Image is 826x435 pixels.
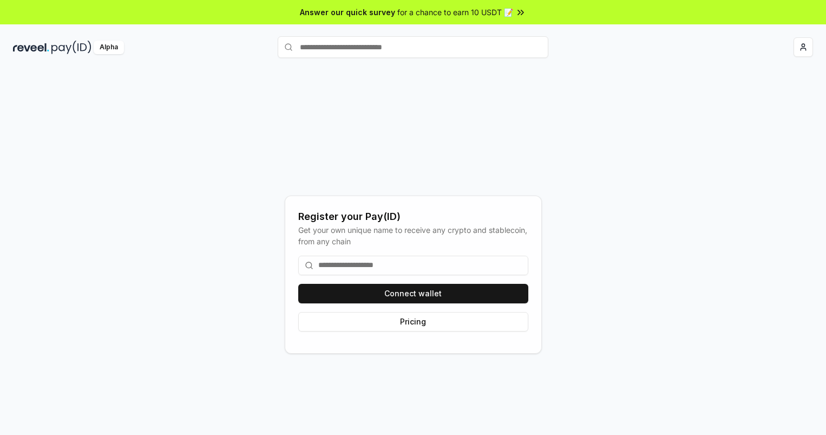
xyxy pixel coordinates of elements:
img: pay_id [51,41,91,54]
button: Connect wallet [298,284,528,303]
div: Register your Pay(ID) [298,209,528,224]
span: for a chance to earn 10 USDT 📝 [397,7,513,18]
div: Get your own unique name to receive any crypto and stablecoin, from any chain [298,224,528,247]
img: reveel_dark [13,41,49,54]
span: Answer our quick survey [300,7,395,18]
button: Pricing [298,312,528,332]
div: Alpha [94,41,124,54]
